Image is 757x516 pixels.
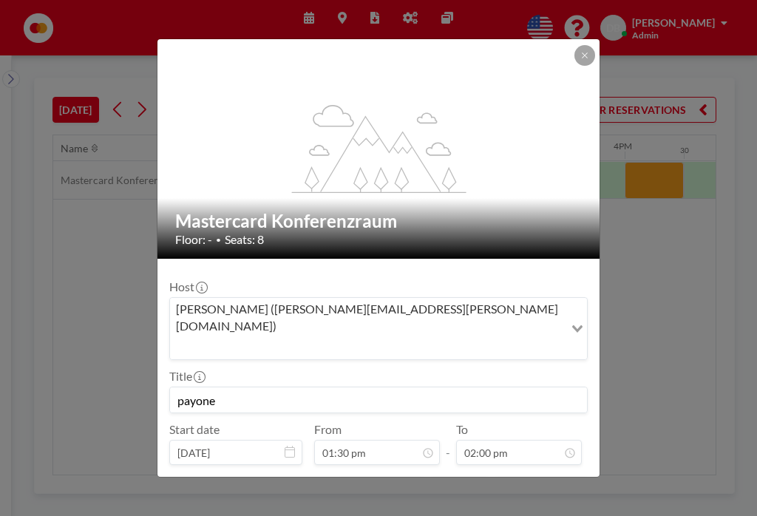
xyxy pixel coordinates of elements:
[169,369,204,384] label: Title
[314,422,342,437] label: From
[225,232,264,247] span: Seats: 8
[170,298,587,359] div: Search for option
[170,387,587,413] input: (No title)
[216,234,221,245] span: •
[446,427,450,460] span: -
[456,422,468,437] label: To
[292,103,466,192] g: flex-grow: 1.2;
[169,279,206,294] label: Host
[175,210,583,232] h2: Mastercard Konferenzraum
[175,232,212,247] span: Floor: -
[172,337,563,356] input: Search for option
[173,301,561,334] span: [PERSON_NAME] ([PERSON_NAME][EMAIL_ADDRESS][PERSON_NAME][DOMAIN_NAME])
[169,422,220,437] label: Start date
